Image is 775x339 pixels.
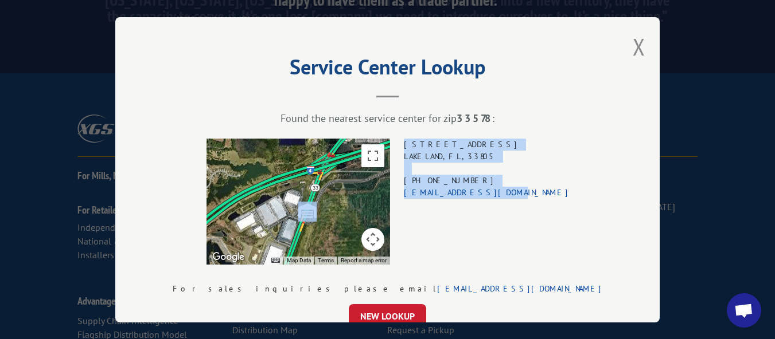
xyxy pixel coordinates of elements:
[298,202,317,220] img: svg%3E
[437,283,602,294] a: [EMAIL_ADDRESS][DOMAIN_NAME]
[457,112,492,125] strong: 33578
[173,283,602,295] div: For sales inquiries please email
[209,250,247,265] a: Open this area in Google Maps (opens a new window)
[633,31,645,62] button: Close modal
[341,257,387,263] a: Report a map error
[271,257,279,265] button: Keyboard shortcuts
[361,228,384,251] button: Map camera controls
[173,112,602,125] div: Found the nearest service center for zip :
[404,187,569,198] a: [EMAIL_ADDRESS][DOMAIN_NAME]
[287,257,311,265] button: Map Data
[349,304,426,328] button: NEW LOOKUP
[318,257,334,263] a: Terms (opens in new tab)
[727,293,761,328] div: Open chat
[209,250,247,265] img: Google
[361,144,384,167] button: Toggle fullscreen view
[404,139,569,265] div: [STREET_ADDRESS] LAKELAND , FL , 33805 [PHONE_NUMBER]
[173,59,602,81] h2: Service Center Lookup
